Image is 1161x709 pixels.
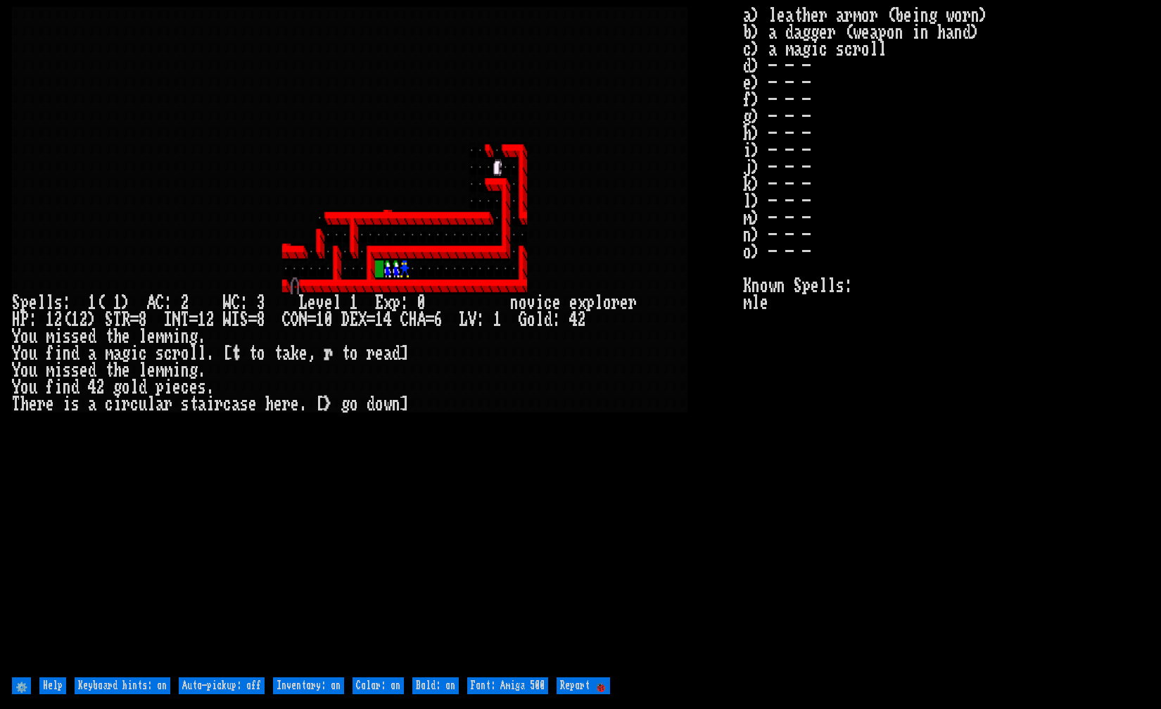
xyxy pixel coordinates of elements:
[164,328,172,345] div: m
[392,345,400,362] div: d
[105,328,113,345] div: t
[105,362,113,379] div: t
[189,328,198,345] div: g
[324,311,333,328] div: 0
[375,311,383,328] div: 1
[206,345,215,362] div: .
[189,396,198,413] div: t
[71,328,80,345] div: s
[324,345,333,362] div: r
[80,311,88,328] div: 2
[20,362,29,379] div: o
[189,362,198,379] div: g
[181,396,189,413] div: s
[316,396,324,413] div: [
[434,311,443,328] div: 6
[164,362,172,379] div: m
[535,294,544,311] div: i
[122,311,130,328] div: R
[12,677,31,694] input: ⚙️
[367,345,375,362] div: r
[29,328,37,345] div: u
[367,311,375,328] div: =
[75,677,170,694] input: Keyboard hints: on
[172,328,181,345] div: i
[156,345,164,362] div: s
[333,294,341,311] div: l
[307,311,316,328] div: =
[46,328,54,345] div: m
[198,362,206,379] div: .
[392,294,400,311] div: p
[113,345,122,362] div: a
[88,345,96,362] div: a
[139,345,147,362] div: c
[39,677,66,694] input: Help
[46,396,54,413] div: e
[552,311,561,328] div: :
[299,345,307,362] div: e
[603,294,611,311] div: o
[595,294,603,311] div: l
[400,396,409,413] div: ]
[189,379,198,396] div: e
[231,396,240,413] div: a
[535,311,544,328] div: l
[400,294,409,311] div: :
[620,294,628,311] div: e
[544,311,552,328] div: d
[46,362,54,379] div: m
[282,396,291,413] div: r
[29,311,37,328] div: :
[63,294,71,311] div: :
[468,311,476,328] div: V
[122,345,130,362] div: g
[198,311,206,328] div: 1
[29,362,37,379] div: u
[88,396,96,413] div: a
[223,345,231,362] div: [
[223,396,231,413] div: c
[552,294,561,311] div: e
[172,345,181,362] div: r
[130,311,139,328] div: =
[179,677,265,694] input: Auto-pickup: off
[240,294,248,311] div: :
[248,396,257,413] div: e
[353,677,404,694] input: Color: on
[231,294,240,311] div: C
[350,294,358,311] div: 1
[375,294,383,311] div: E
[122,379,130,396] div: o
[37,294,46,311] div: l
[71,379,80,396] div: d
[181,328,189,345] div: n
[164,345,172,362] div: c
[307,345,316,362] div: ,
[426,311,434,328] div: =
[71,345,80,362] div: d
[282,345,291,362] div: a
[63,328,71,345] div: s
[156,294,164,311] div: C
[248,345,257,362] div: t
[215,396,223,413] div: r
[383,311,392,328] div: 4
[476,311,485,328] div: :
[139,362,147,379] div: l
[206,396,215,413] div: i
[350,345,358,362] div: o
[130,379,139,396] div: l
[37,396,46,413] div: r
[198,396,206,413] div: a
[63,362,71,379] div: s
[105,396,113,413] div: c
[611,294,620,311] div: r
[20,379,29,396] div: o
[147,362,156,379] div: e
[316,294,324,311] div: v
[240,311,248,328] div: S
[417,294,426,311] div: 0
[63,311,71,328] div: (
[341,345,350,362] div: t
